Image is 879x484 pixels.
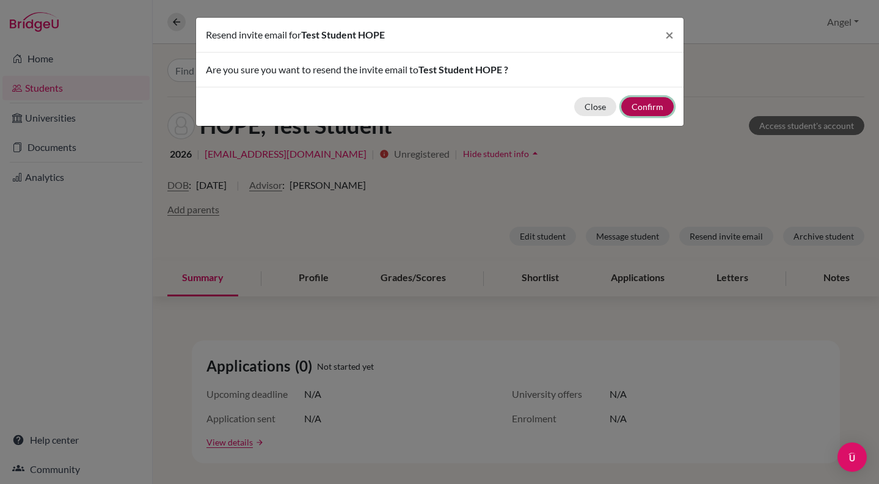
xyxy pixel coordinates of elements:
[206,29,301,40] span: Resend invite email for
[837,442,867,472] div: Open Intercom Messenger
[655,18,684,52] button: Close
[665,26,674,43] span: ×
[574,97,616,116] button: Close
[206,62,674,77] p: Are you sure you want to resend the invite email to
[621,97,674,116] button: Confirm
[301,29,385,40] span: Test Student HOPE
[418,64,508,75] span: Test Student HOPE ?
